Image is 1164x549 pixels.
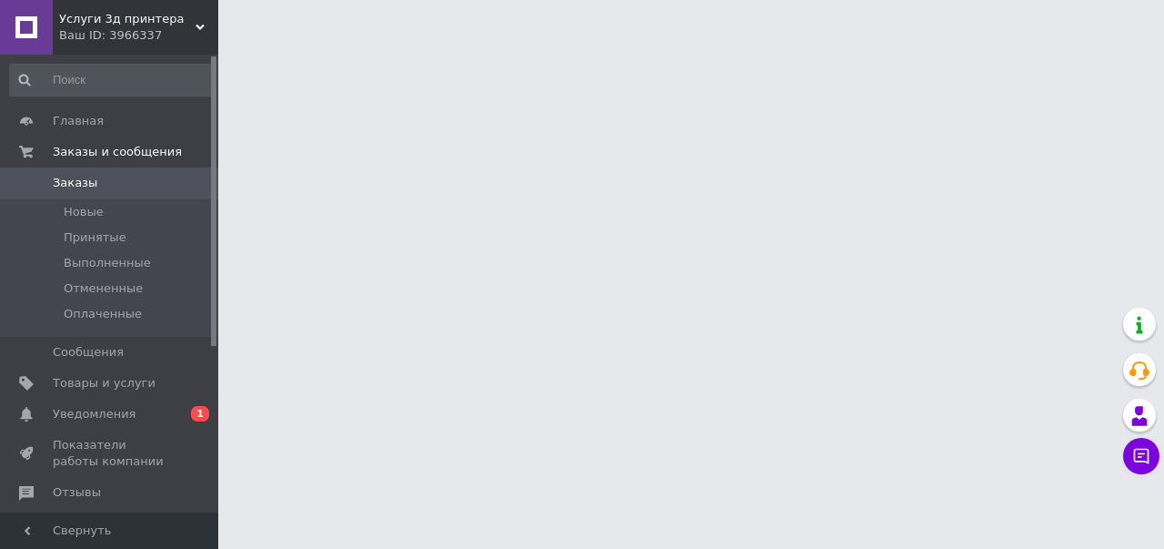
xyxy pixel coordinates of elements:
span: Отмененные [64,280,143,297]
span: 1 [191,406,209,422]
span: Выполненные [64,255,151,271]
span: Показатели работы компании [53,437,168,470]
button: Чат с покупателем [1123,438,1159,474]
span: Заказы и сообщения [53,144,182,160]
input: Поиск [9,64,215,97]
span: Новые [64,204,104,220]
span: Уведомления [53,406,135,422]
div: Ваш ID: 3966337 [59,27,218,44]
span: Оплаченные [64,306,142,322]
span: Главная [53,113,104,129]
span: Отзывы [53,484,101,501]
span: Принятые [64,229,126,246]
span: Услуги 3д принтера [59,11,196,27]
span: Заказы [53,175,97,191]
span: Товары и услуги [53,375,156,391]
span: Сообщения [53,344,124,361]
